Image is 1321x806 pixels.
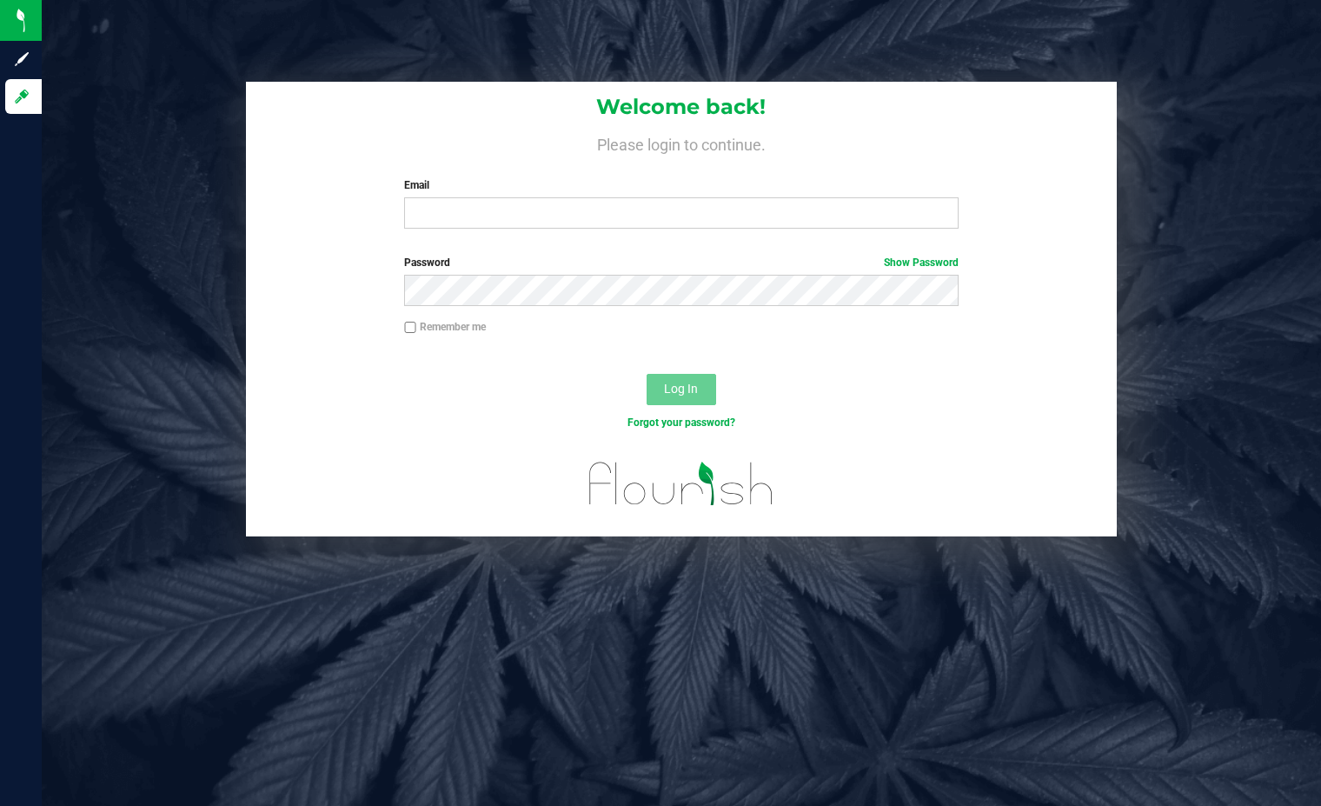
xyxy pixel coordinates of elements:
[404,322,416,334] input: Remember me
[13,50,30,68] inline-svg: Sign up
[884,256,959,269] a: Show Password
[573,449,790,519] img: flourish_logo.svg
[647,374,716,405] button: Log In
[246,96,1116,118] h1: Welcome back!
[246,132,1116,153] h4: Please login to continue.
[404,256,450,269] span: Password
[13,88,30,105] inline-svg: Log in
[404,177,959,193] label: Email
[664,382,698,396] span: Log In
[627,416,735,429] a: Forgot your password?
[404,319,486,335] label: Remember me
